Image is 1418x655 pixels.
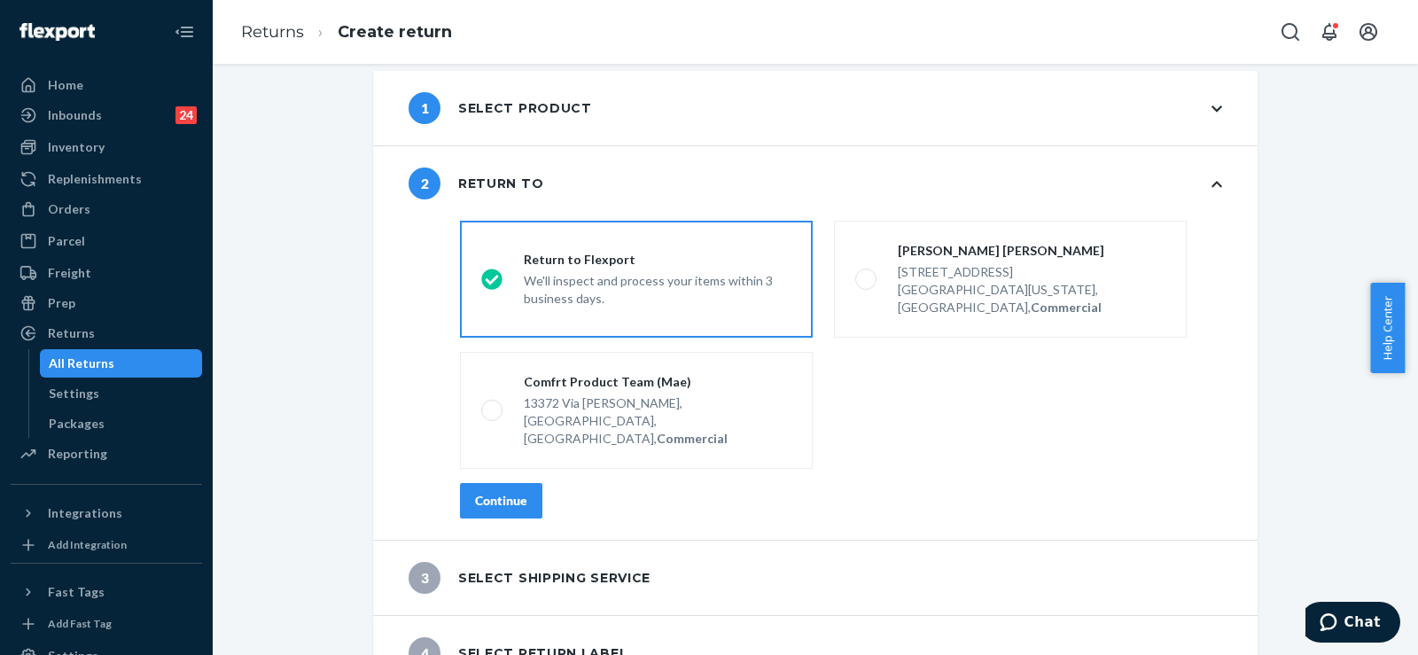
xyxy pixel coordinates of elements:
[48,200,90,218] div: Orders
[48,504,122,522] div: Integrations
[48,106,102,124] div: Inbounds
[48,138,105,156] div: Inventory
[898,242,1165,260] div: [PERSON_NAME] [PERSON_NAME]
[11,319,202,347] a: Returns
[898,263,1165,281] div: [STREET_ADDRESS]
[409,168,440,199] span: 2
[524,269,791,308] div: We'll inspect and process your items within 3 business days.
[167,14,202,50] button: Close Navigation
[40,409,203,438] a: Packages
[49,385,99,402] div: Settings
[48,537,127,552] div: Add Integration
[475,492,527,510] div: Continue
[409,562,651,594] div: Select shipping service
[11,195,202,223] a: Orders
[241,22,304,42] a: Returns
[11,534,202,556] a: Add Integration
[48,76,83,94] div: Home
[524,412,791,448] div: [GEOGRAPHIC_DATA], [GEOGRAPHIC_DATA],
[1305,602,1400,646] iframe: Opens a widget where you can chat to one of our agents
[11,578,202,606] button: Fast Tags
[49,355,114,372] div: All Returns
[1031,300,1102,315] strong: Commercial
[524,394,791,412] div: 13372 Via [PERSON_NAME],
[409,168,543,199] div: Return to
[48,616,112,631] div: Add Fast Tag
[49,415,105,433] div: Packages
[409,92,440,124] span: 1
[48,294,75,312] div: Prep
[524,373,791,391] div: Comfrt Product Team (Mae)
[11,499,202,527] button: Integrations
[40,349,203,378] a: All Returns
[524,251,791,269] div: Return to Flexport
[1273,14,1308,50] button: Open Search Box
[227,6,466,58] ol: breadcrumbs
[11,101,202,129] a: Inbounds24
[409,92,592,124] div: Select product
[657,431,728,446] strong: Commercial
[460,483,542,519] button: Continue
[11,440,202,468] a: Reporting
[40,379,203,408] a: Settings
[409,562,440,594] span: 3
[11,613,202,635] a: Add Fast Tag
[48,264,91,282] div: Freight
[48,232,85,250] div: Parcel
[1351,14,1386,50] button: Open account menu
[1370,283,1405,373] button: Help Center
[11,165,202,193] a: Replenishments
[48,583,105,601] div: Fast Tags
[48,324,95,342] div: Returns
[175,106,197,124] div: 24
[11,227,202,255] a: Parcel
[11,71,202,99] a: Home
[1312,14,1347,50] button: Open notifications
[11,259,202,287] a: Freight
[48,445,107,463] div: Reporting
[11,289,202,317] a: Prep
[338,22,452,42] a: Create return
[19,23,95,41] img: Flexport logo
[48,170,142,188] div: Replenishments
[898,281,1165,316] div: [GEOGRAPHIC_DATA][US_STATE], [GEOGRAPHIC_DATA],
[11,133,202,161] a: Inventory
